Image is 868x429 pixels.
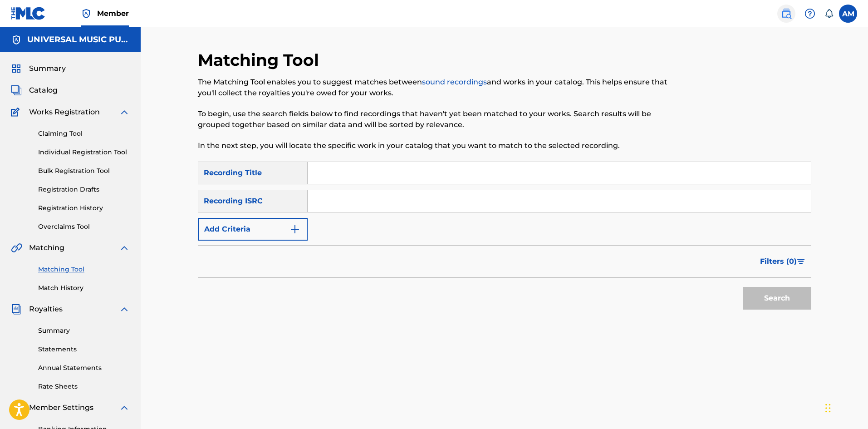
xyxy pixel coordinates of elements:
[198,50,324,70] h2: Matching Tool
[29,63,66,74] span: Summary
[11,85,22,96] img: Catalog
[11,63,22,74] img: Summary
[797,259,805,264] img: filter
[823,385,868,429] iframe: Chat Widget
[119,402,130,413] img: expand
[38,283,130,293] a: Match History
[11,35,22,45] img: Accounts
[198,77,670,99] p: The Matching Tool enables you to suggest matches between and works in your catalog. This helps en...
[11,304,22,315] img: Royalties
[289,224,300,235] img: 9d2ae6d4665cec9f34b9.svg
[11,402,22,413] img: Member Settings
[11,85,58,96] a: CatalogCatalog
[801,5,819,23] div: Help
[119,304,130,315] img: expand
[27,35,130,45] h5: UNIVERSAL MUSIC PUB GROUP
[38,166,130,176] a: Bulk Registration Tool
[777,5,795,23] a: Public Search
[11,242,22,253] img: Matching
[29,107,100,118] span: Works Registration
[29,402,93,413] span: Member Settings
[38,148,130,157] a: Individual Registration Tool
[38,222,130,232] a: Overclaims Tool
[38,129,130,138] a: Claiming Tool
[781,8,792,19] img: search
[38,265,130,274] a: Matching Tool
[198,140,670,151] p: In the next step, you will locate the specific work in your catalog that you want to match to the...
[38,326,130,335] a: Summary
[804,8,815,19] img: help
[422,78,487,86] a: sound recordings
[839,5,857,23] div: User Menu
[29,304,63,315] span: Royalties
[38,382,130,391] a: Rate Sheets
[97,8,129,19] span: Member
[11,107,23,118] img: Works Registration
[760,256,797,267] span: Filters ( 0 )
[81,8,92,19] img: Top Rightsholder
[38,185,130,194] a: Registration Drafts
[29,242,64,253] span: Matching
[755,250,811,273] button: Filters (0)
[38,363,130,373] a: Annual Statements
[29,85,58,96] span: Catalog
[11,7,46,20] img: MLC Logo
[38,203,130,213] a: Registration History
[198,162,811,314] form: Search Form
[38,345,130,354] a: Statements
[824,9,834,18] div: Notifications
[119,107,130,118] img: expand
[11,63,66,74] a: SummarySummary
[119,242,130,253] img: expand
[198,218,308,241] button: Add Criteria
[198,108,670,130] p: To begin, use the search fields below to find recordings that haven't yet been matched to your wo...
[825,394,831,422] div: Drag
